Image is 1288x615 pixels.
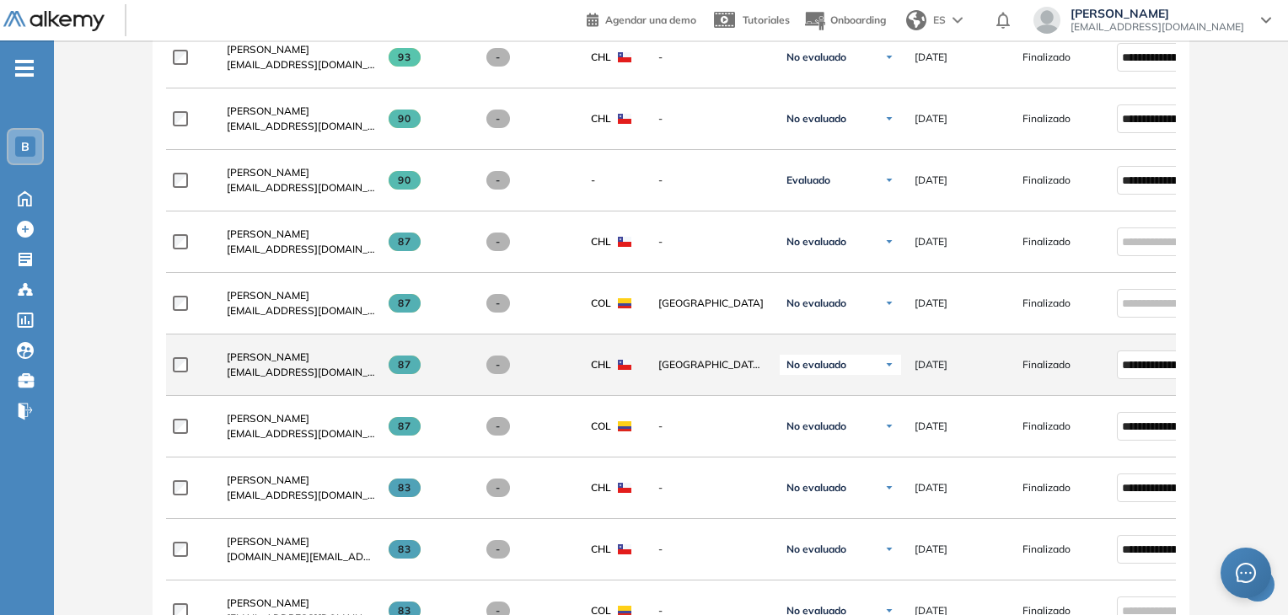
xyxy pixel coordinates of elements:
[658,111,766,126] span: -
[591,111,611,126] span: CHL
[884,544,894,554] img: Ícono de flecha
[1071,20,1244,34] span: [EMAIL_ADDRESS][DOMAIN_NAME]
[1236,563,1256,583] span: message
[915,419,947,434] span: [DATE]
[658,357,766,372] span: [GEOGRAPHIC_DATA][PERSON_NAME]
[915,480,947,495] span: [DATE]
[591,542,611,557] span: CHL
[227,180,375,195] span: [EMAIL_ADDRESS][DOMAIN_NAME]
[227,426,375,441] span: [EMAIL_ADDRESS][DOMAIN_NAME]
[591,173,595,188] span: -
[1022,419,1071,434] span: Finalizado
[618,544,631,554] img: CHL
[227,412,309,425] span: [PERSON_NAME]
[227,165,375,180] a: [PERSON_NAME]
[658,173,766,188] span: -
[486,110,511,128] span: -
[591,357,611,372] span: CHL
[786,297,846,310] span: No evaluado
[227,289,309,302] span: [PERSON_NAME]
[389,48,421,67] span: 93
[605,13,696,26] span: Agendar una demo
[3,11,105,32] img: Logo
[486,233,511,251] span: -
[618,483,631,493] img: CHL
[227,488,375,503] span: [EMAIL_ADDRESS][DOMAIN_NAME]
[915,111,947,126] span: [DATE]
[906,10,926,30] img: world
[227,227,375,242] a: [PERSON_NAME]
[486,417,511,436] span: -
[618,114,631,124] img: CHL
[227,473,309,486] span: [PERSON_NAME]
[227,303,375,318] span: [EMAIL_ADDRESS][DOMAIN_NAME]
[227,242,375,257] span: [EMAIL_ADDRESS][DOMAIN_NAME]
[658,50,766,65] span: -
[389,294,421,313] span: 87
[21,140,30,153] span: B
[884,483,894,493] img: Ícono de flecha
[227,534,375,549] a: [PERSON_NAME]
[227,350,309,363] span: [PERSON_NAME]
[1022,234,1071,249] span: Finalizado
[227,104,375,119] a: [PERSON_NAME]
[227,288,375,303] a: [PERSON_NAME]
[884,360,894,370] img: Ícono de flecha
[953,17,963,24] img: arrow
[389,233,421,251] span: 87
[227,42,375,57] a: [PERSON_NAME]
[486,171,511,190] span: -
[227,549,375,564] span: [DOMAIN_NAME][EMAIL_ADDRESS][DOMAIN_NAME]
[618,421,631,431] img: COL
[658,480,766,495] span: -
[915,296,947,311] span: [DATE]
[786,112,846,126] span: No evaluado
[1022,480,1071,495] span: Finalizado
[884,421,894,431] img: Ícono de flecha
[486,356,511,374] span: -
[486,294,511,313] span: -
[1022,111,1071,126] span: Finalizado
[915,173,947,188] span: [DATE]
[486,479,511,497] span: -
[227,596,309,609] span: [PERSON_NAME]
[884,175,894,185] img: Ícono de flecha
[933,13,946,28] span: ES
[486,48,511,67] span: -
[227,535,309,548] span: [PERSON_NAME]
[786,174,830,187] span: Evaluado
[786,51,846,64] span: No evaluado
[786,235,846,249] span: No evaluado
[915,542,947,557] span: [DATE]
[227,473,375,488] a: [PERSON_NAME]
[227,104,309,117] span: [PERSON_NAME]
[389,417,421,436] span: 87
[591,296,611,311] span: COL
[884,114,894,124] img: Ícono de flecha
[591,480,611,495] span: CHL
[1022,542,1071,557] span: Finalizado
[786,420,846,433] span: No evaluado
[227,57,375,72] span: [EMAIL_ADDRESS][DOMAIN_NAME]
[227,227,309,240] span: [PERSON_NAME]
[227,596,375,611] a: [PERSON_NAME]
[591,419,611,434] span: COL
[618,360,631,370] img: CHL
[618,298,631,308] img: COL
[389,540,421,559] span: 83
[884,52,894,62] img: Ícono de flecha
[227,411,375,426] a: [PERSON_NAME]
[1022,50,1071,65] span: Finalizado
[389,479,421,497] span: 83
[743,13,790,26] span: Tutoriales
[15,67,34,70] i: -
[618,237,631,247] img: CHL
[587,8,696,29] a: Agendar una demo
[915,357,947,372] span: [DATE]
[227,350,375,365] a: [PERSON_NAME]
[227,119,375,134] span: [EMAIL_ADDRESS][DOMAIN_NAME]
[915,50,947,65] span: [DATE]
[1071,7,1244,20] span: [PERSON_NAME]
[830,13,886,26] span: Onboarding
[1022,173,1071,188] span: Finalizado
